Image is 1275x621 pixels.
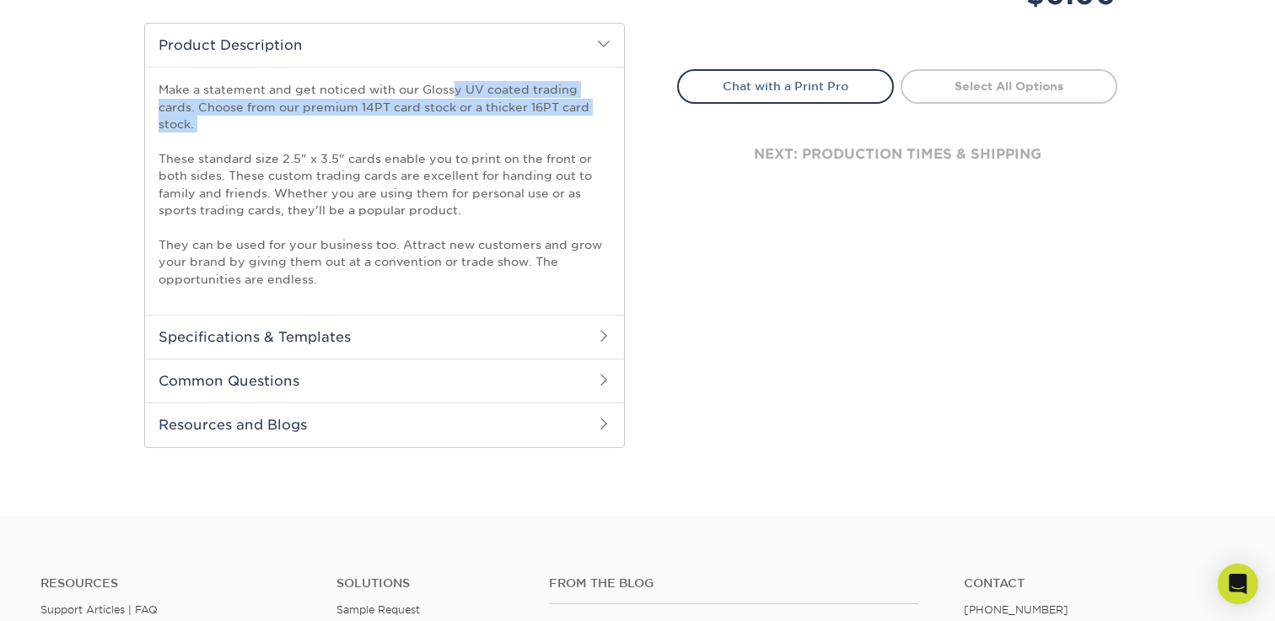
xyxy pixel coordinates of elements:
div: Open Intercom Messenger [1218,564,1258,604]
h2: Specifications & Templates [145,315,624,359]
h4: Resources [40,576,311,591]
a: [PHONE_NUMBER] [964,603,1068,616]
a: Sample Request [336,603,420,616]
a: Select All Options [901,69,1117,103]
h2: Product Description [145,24,624,67]
h4: From the Blog [549,576,918,591]
h4: Solutions [336,576,523,591]
a: Chat with a Print Pro [677,69,894,103]
h2: Common Questions [145,359,624,402]
h2: Resources and Blogs [145,402,624,446]
p: Make a statement and get noticed with our Glossy UV coated trading cards. Choose from our premium... [159,81,611,288]
div: next: production times & shipping [677,104,1117,205]
a: Contact [964,576,1235,591]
